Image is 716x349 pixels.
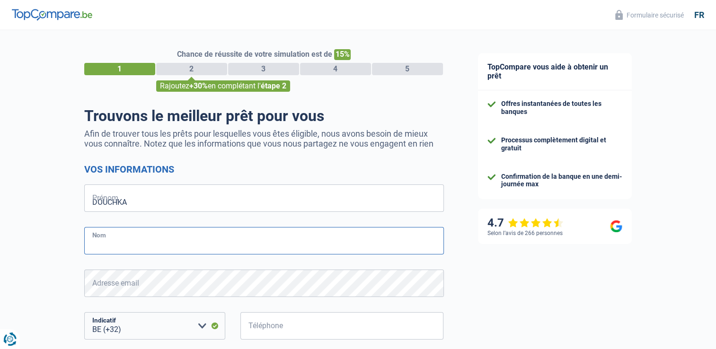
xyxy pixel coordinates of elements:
div: fr [694,10,704,20]
div: Processus complètement digital et gratuit [501,136,622,152]
div: 4 [300,63,371,75]
h1: Trouvons le meilleur prêt pour vous [84,107,444,125]
div: Confirmation de la banque en une demi-journée max [501,173,622,189]
div: 2 [156,63,227,75]
h2: Vos informations [84,164,444,175]
div: 1 [84,63,155,75]
div: Selon l’avis de 266 personnes [487,230,563,236]
button: Formulaire sécurisé [610,7,689,23]
div: Rajoutez en complétant l' [156,80,290,92]
input: 401020304 [240,312,444,340]
div: 4.7 [487,216,564,230]
span: étape 2 [261,81,286,90]
div: 3 [228,63,299,75]
p: Afin de trouver tous les prêts pour lesquelles vous êtes éligible, nous avons besoin de mieux vou... [84,129,444,148]
span: +30% [189,81,208,90]
div: TopCompare vous aide à obtenir un prêt [478,53,632,90]
div: Offres instantanées de toutes les banques [501,100,622,116]
span: Chance de réussite de votre simulation est de [177,50,332,59]
span: 15% [334,49,351,60]
div: 5 [372,63,443,75]
img: TopCompare Logo [12,9,92,20]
